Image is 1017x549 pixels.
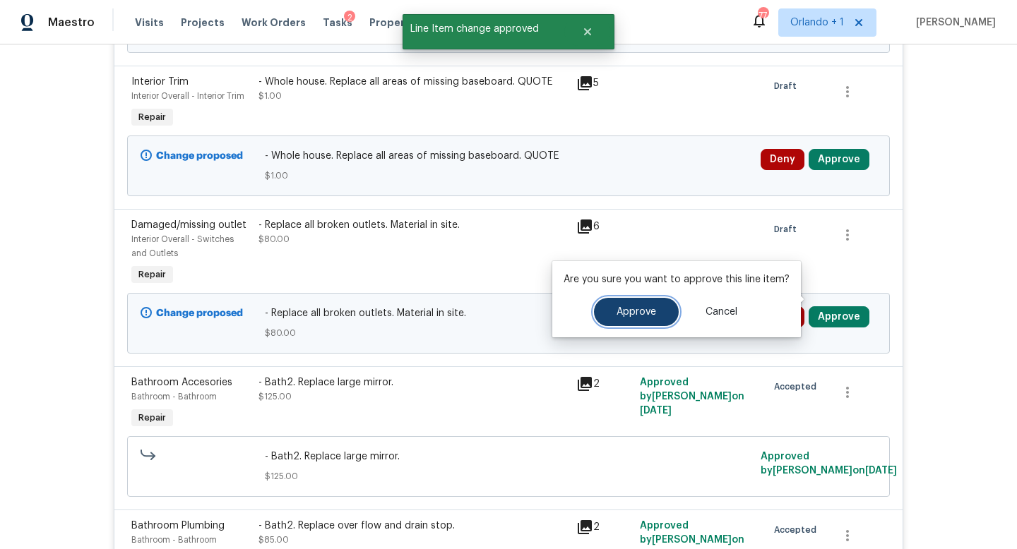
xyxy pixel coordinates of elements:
div: 6 [576,218,631,235]
span: Bathroom Accesories [131,378,232,387]
span: $1.00 [258,92,282,100]
span: Bathroom - Bathroom [131,536,217,544]
span: Approve [617,307,656,318]
span: Cancel [706,307,737,318]
span: $125.00 [265,469,753,483]
span: Approved by [PERSON_NAME] on [640,378,744,416]
div: - Bath2. Replace over flow and drain stop. [258,519,568,533]
button: Approve [594,298,679,326]
span: Damaged/missing outlet [131,220,246,230]
span: [DATE] [640,406,672,416]
span: Repair [133,411,172,425]
div: - Whole house. Replace all areas of missing baseboard. QUOTE [258,75,568,89]
span: Line Item change approved [403,14,564,44]
span: Repair [133,267,172,282]
span: Repair [133,110,172,124]
span: Interior Trim [131,77,189,87]
button: Close [564,18,611,46]
b: Change proposed [156,151,243,161]
span: Interior Overall - Switches and Outlets [131,235,234,258]
span: Properties [369,16,424,30]
b: Change proposed [156,308,243,318]
span: $125.00 [258,392,292,401]
span: Draft [774,79,802,93]
button: Approve [809,306,869,327]
button: Cancel [683,298,760,326]
div: 2 [576,519,631,536]
span: $80.00 [258,235,290,243]
span: Accepted [774,523,822,537]
div: 2 [576,375,631,392]
div: 77 [758,8,768,23]
div: - Bath2. Replace large mirror. [258,375,568,390]
span: [DATE] [865,466,897,476]
span: $1.00 [265,169,753,183]
span: Work Orders [242,16,306,30]
span: Projects [181,16,225,30]
span: Visits [135,16,164,30]
span: - Replace all broken outlets. Material in site. [265,306,753,320]
span: Interior Overall - Interior Trim [131,92,244,100]
span: Bathroom Plumbing [131,521,225,531]
div: 5 [576,75,631,92]
span: $80.00 [265,326,753,340]
div: 2 [344,11,355,25]
span: - Whole house. Replace all areas of missing baseboard. QUOTE [265,149,753,163]
div: - Replace all broken outlets. Material in site. [258,218,568,232]
span: $85.00 [258,536,289,544]
span: [PERSON_NAME] [910,16,996,30]
span: - Bath2. Replace large mirror. [265,450,753,464]
button: Approve [809,149,869,170]
span: Accepted [774,380,822,394]
span: Maestro [48,16,95,30]
span: Draft [774,222,802,236]
button: Deny [761,149,804,170]
span: Bathroom - Bathroom [131,392,217,401]
span: Tasks [323,18,352,28]
p: Are you sure you want to approve this line item? [564,272,790,286]
span: Orlando + 1 [790,16,844,30]
span: Approved by [PERSON_NAME] on [761,452,897,476]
